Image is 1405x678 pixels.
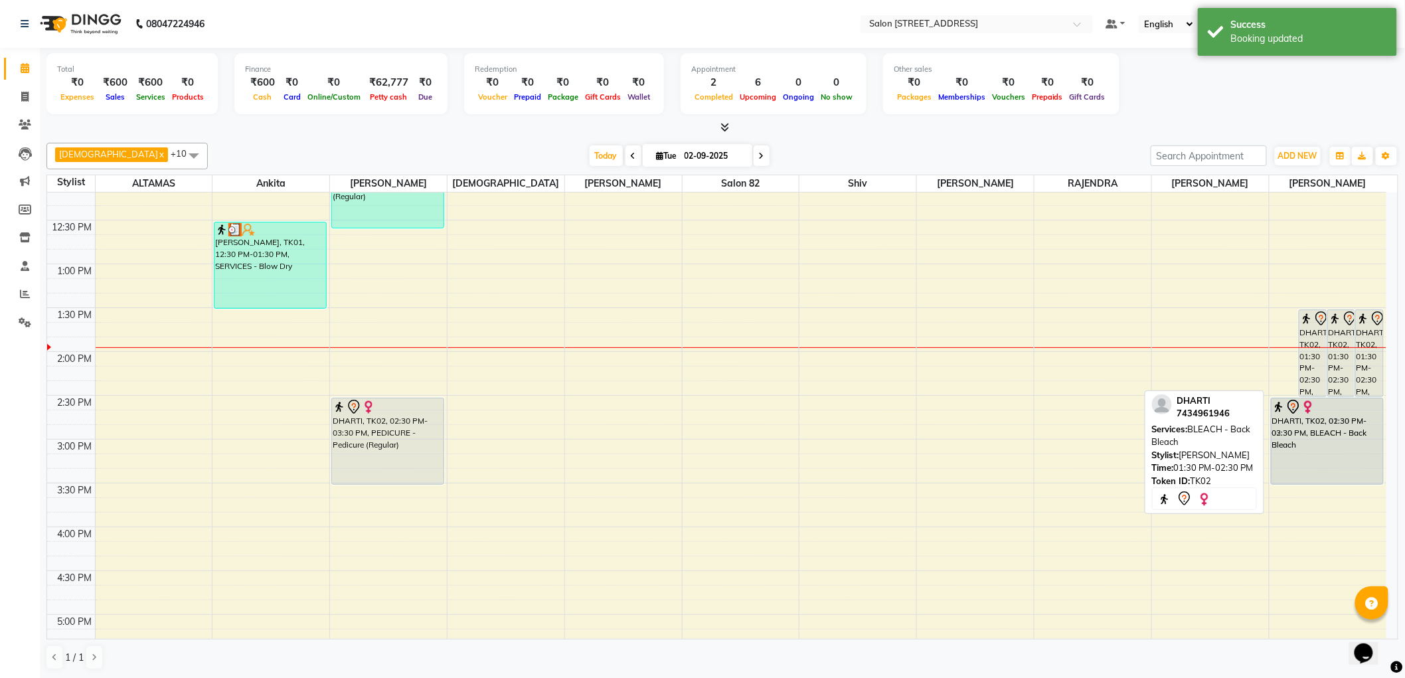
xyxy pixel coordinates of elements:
[1152,475,1257,488] div: TK02
[96,175,212,192] span: ALTAMAS
[1152,462,1174,473] span: Time:
[50,220,95,234] div: 12:30 PM
[1275,147,1321,165] button: ADD NEW
[364,75,414,90] div: ₹62,777
[1231,32,1387,46] div: Booking updated
[624,75,653,90] div: ₹0
[250,92,276,102] span: Cash
[171,148,197,159] span: +10
[1152,394,1172,414] img: profile
[330,175,447,192] span: [PERSON_NAME]
[565,175,682,192] span: [PERSON_NAME]
[736,92,780,102] span: Upcoming
[736,75,780,90] div: 6
[55,308,95,322] div: 1:30 PM
[1029,75,1066,90] div: ₹0
[475,75,511,90] div: ₹0
[304,75,364,90] div: ₹0
[55,615,95,629] div: 5:00 PM
[1152,449,1257,462] div: [PERSON_NAME]
[59,149,158,159] span: [DEMOGRAPHIC_DATA]
[280,92,304,102] span: Card
[415,92,436,102] span: Due
[624,92,653,102] span: Wallet
[214,222,325,308] div: [PERSON_NAME], TK01, 12:30 PM-01:30 PM, SERVICES - Blow Dry
[1029,92,1066,102] span: Prepaids
[158,149,164,159] a: x
[1356,310,1383,396] div: DHARTI, TK02, 01:30 PM-02:30 PM, WAXING - Full Hand
[935,92,989,102] span: Memberships
[1299,310,1327,396] div: DHARTI, TK02, 01:30 PM-02:30 PM, MANICURE - Manicure (Regular)
[799,175,916,192] span: Shiv
[1152,475,1191,486] span: Token ID:
[935,75,989,90] div: ₹0
[1272,398,1383,484] div: DHARTI, TK02, 01:30 PM-02:30 PM, BLEACH - Back Bleach
[133,92,169,102] span: Services
[1066,92,1109,102] span: Gift Cards
[1177,407,1230,420] div: 7434961946
[448,175,564,192] span: [DEMOGRAPHIC_DATA]
[1270,175,1386,192] span: [PERSON_NAME]
[57,75,98,90] div: ₹0
[511,92,544,102] span: Prepaid
[681,146,747,166] input: 2025-09-02
[817,92,856,102] span: No show
[245,64,437,75] div: Finance
[55,483,95,497] div: 3:30 PM
[894,75,935,90] div: ₹0
[57,64,207,75] div: Total
[65,651,84,665] span: 1 / 1
[653,151,681,161] span: Tue
[780,92,817,102] span: Ongoing
[133,75,169,90] div: ₹600
[544,92,582,102] span: Package
[511,75,544,90] div: ₹0
[55,352,95,366] div: 2:00 PM
[683,175,799,192] span: Salon 82
[1066,75,1109,90] div: ₹0
[1152,175,1269,192] span: [PERSON_NAME]
[102,92,128,102] span: Sales
[817,75,856,90] div: 0
[691,75,736,90] div: 2
[1177,395,1211,406] span: DHARTI
[367,92,411,102] span: Petty cash
[55,264,95,278] div: 1:00 PM
[1034,175,1151,192] span: RAJENDRA
[894,64,1109,75] div: Other sales
[245,75,280,90] div: ₹600
[55,440,95,454] div: 3:00 PM
[55,527,95,541] div: 4:00 PM
[989,75,1029,90] div: ₹0
[1152,424,1251,448] span: BLEACH - Back Bleach
[1328,310,1355,396] div: DHARTI, TK02, 01:30 PM-02:30 PM, THREADING - Eyebrows
[691,64,856,75] div: Appointment
[917,175,1034,192] span: [PERSON_NAME]
[332,398,443,484] div: DHARTI, TK02, 02:30 PM-03:30 PM, PEDICURE - Pedicure (Regular)
[34,5,125,42] img: logo
[1152,424,1188,434] span: Services:
[1152,462,1257,475] div: 01:30 PM-02:30 PM
[1152,450,1179,460] span: Stylist:
[55,396,95,410] div: 2:30 PM
[1231,18,1387,32] div: Success
[304,92,364,102] span: Online/Custom
[57,92,98,102] span: Expenses
[169,75,207,90] div: ₹0
[894,92,935,102] span: Packages
[55,571,95,585] div: 4:30 PM
[414,75,437,90] div: ₹0
[1349,625,1392,665] iframe: chat widget
[146,5,205,42] b: 08047224946
[1278,151,1317,161] span: ADD NEW
[169,92,207,102] span: Products
[1151,145,1267,166] input: Search Appointment
[212,175,329,192] span: Ankita
[582,92,624,102] span: Gift Cards
[989,92,1029,102] span: Vouchers
[47,175,95,189] div: Stylist
[780,75,817,90] div: 0
[475,92,511,102] span: Voucher
[475,64,653,75] div: Redemption
[98,75,133,90] div: ₹600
